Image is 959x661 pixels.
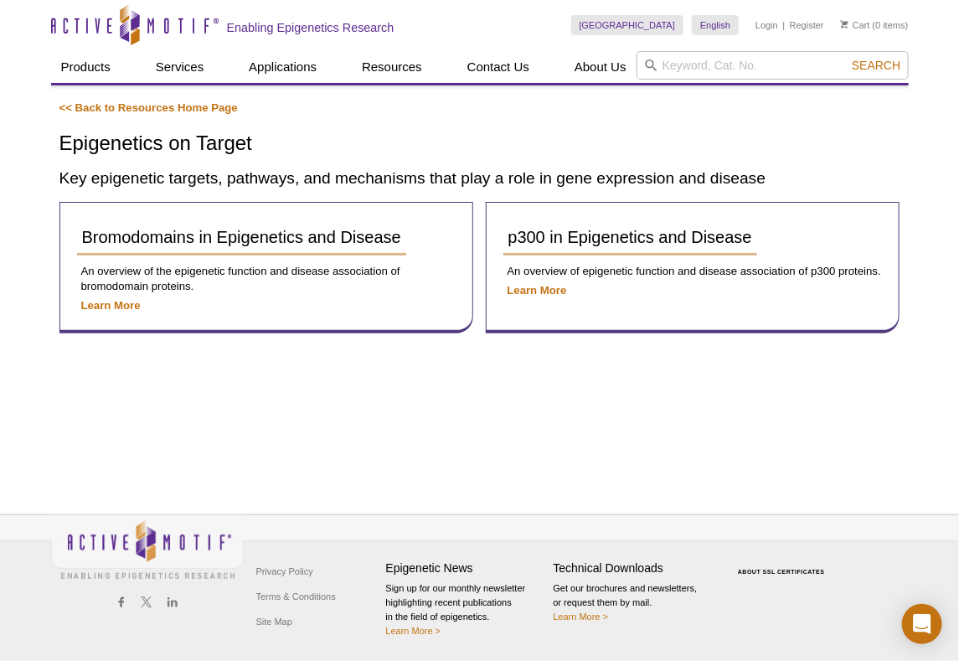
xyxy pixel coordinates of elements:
[755,19,778,31] a: Login
[59,167,900,189] h2: Key epigenetic targets, pathways, and mechanisms that play a role in gene expression and disease
[554,561,713,576] h4: Technical Downloads
[841,15,909,35] li: (0 items)
[146,51,214,83] a: Services
[503,219,757,256] a: p300 in Epigenetics and Disease
[457,51,539,83] a: Contact Us
[51,515,244,583] img: Active Motif,
[841,20,848,28] img: Your Cart
[637,51,909,80] input: Keyword, Cat. No.
[508,228,752,246] span: p300 in Epigenetics and Disease
[51,51,121,83] a: Products
[565,51,637,83] a: About Us
[82,228,401,246] span: Bromodomains in Epigenetics and Disease
[81,299,141,312] a: Learn More
[77,264,456,294] p: An overview of the epigenetic function and disease association of bromodomain proteins.
[59,101,238,114] a: << Back to Resources Home Page
[59,132,900,157] h1: Epigenetics on Target
[239,51,327,83] a: Applications
[503,264,882,279] p: An overview of epigenetic function and disease association of p300 proteins.
[692,15,739,35] a: English
[783,15,786,35] li: |
[721,545,847,581] table: Click to Verify - This site chose Symantec SSL for secure e-commerce and confidential communicati...
[508,284,567,297] a: Learn More
[252,584,340,609] a: Terms & Conditions
[841,19,870,31] a: Cart
[386,581,545,638] p: Sign up for our monthly newsletter highlighting recent publications in the field of epigenetics.
[386,561,545,576] h4: Epigenetic News
[252,609,296,634] a: Site Map
[352,51,432,83] a: Resources
[571,15,684,35] a: [GEOGRAPHIC_DATA]
[847,58,905,73] button: Search
[252,559,317,584] a: Privacy Policy
[790,19,824,31] a: Register
[902,604,942,644] div: Open Intercom Messenger
[554,581,713,624] p: Get our brochures and newsletters, or request them by mail.
[386,626,441,636] a: Learn More >
[554,612,609,622] a: Learn More >
[77,219,406,256] a: Bromodomains in Epigenetics and Disease
[852,59,900,72] span: Search
[227,20,394,35] h2: Enabling Epigenetics Research
[738,569,825,575] a: ABOUT SSL CERTIFICATES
